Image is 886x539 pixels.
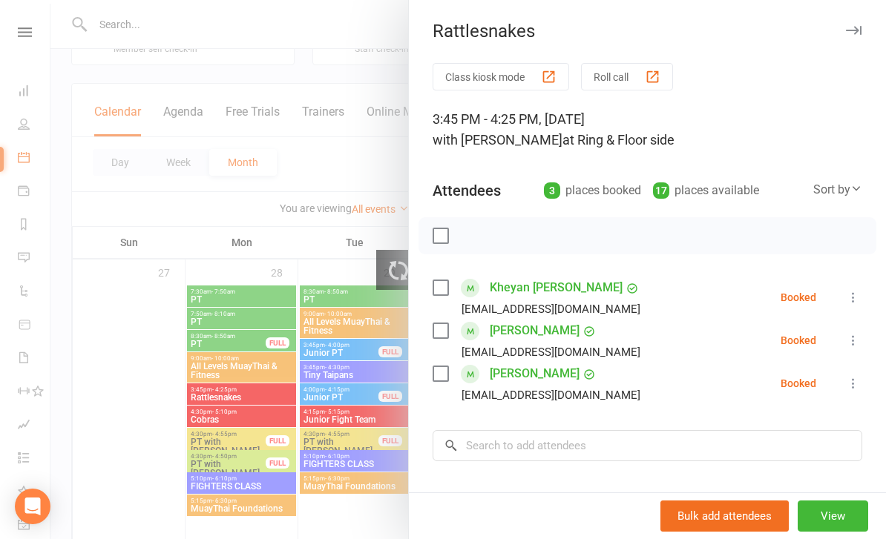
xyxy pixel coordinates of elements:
input: Search to add attendees [433,430,862,461]
div: Booked [781,335,816,345]
div: Sort by [813,180,862,199]
button: Roll call [581,63,673,90]
div: 3:45 PM - 4:25 PM, [DATE] [433,109,862,151]
span: with [PERSON_NAME] [433,132,562,148]
div: [EMAIL_ADDRESS][DOMAIN_NAME] [462,386,640,405]
button: View [798,500,868,532]
button: Class kiosk mode [433,63,569,90]
a: Kheyan [PERSON_NAME] [490,276,623,300]
a: [PERSON_NAME] [490,319,580,343]
div: Booked [781,292,816,302]
div: Open Intercom Messenger [15,489,50,524]
a: [PERSON_NAME] [490,362,580,386]
button: Bulk add attendees [660,500,789,532]
span: at Ring & Floor side [562,132,675,148]
div: 3 [544,182,560,199]
div: Booked [781,378,816,388]
div: 17 [653,182,669,199]
div: places booked [544,180,641,201]
div: places available [653,180,759,201]
div: Attendees [433,180,501,201]
div: Rattlesnakes [409,21,886,42]
div: [EMAIL_ADDRESS][DOMAIN_NAME] [462,300,640,319]
div: [EMAIL_ADDRESS][DOMAIN_NAME] [462,343,640,362]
